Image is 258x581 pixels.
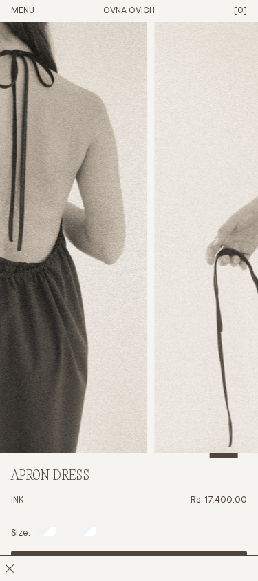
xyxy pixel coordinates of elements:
[103,6,155,15] a: Home
[11,551,247,572] button: Add product to cart
[11,6,34,17] button: Open Menu
[191,495,247,507] span: Rs. 17,400.00
[11,528,30,540] p: Size:
[234,6,247,15] span: [0]
[11,469,247,484] h2: Apron Dress
[11,495,23,507] h3: Ink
